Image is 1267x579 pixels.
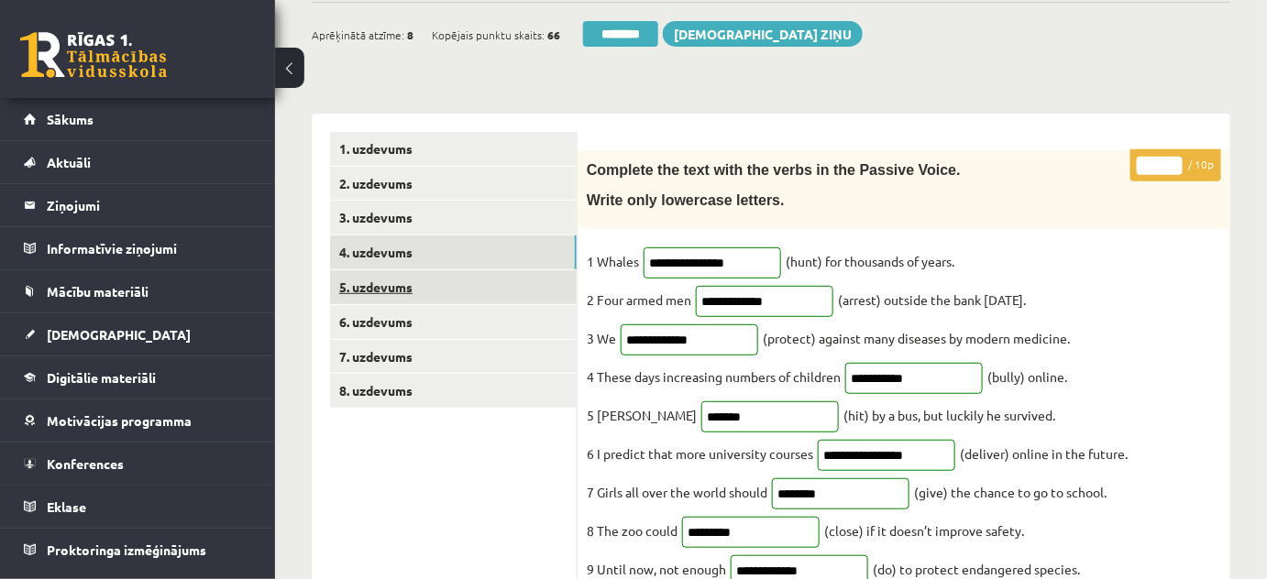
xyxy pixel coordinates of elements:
p: 6 I predict that more university courses [587,440,813,467]
span: Kopējais punktu skaits: [432,21,545,49]
a: Mācību materiāli [24,270,252,312]
p: 4 These days increasing numbers of children [587,363,841,390]
a: 2. uzdevums [330,167,577,201]
a: 5. uzdevums [330,270,577,304]
a: 6. uzdevums [330,305,577,339]
a: Rīgas 1. Tālmācības vidusskola [20,32,167,78]
p: 7 Girls all over the world should [587,478,767,506]
span: [DEMOGRAPHIC_DATA] [47,326,191,343]
a: Aktuāli [24,141,252,183]
span: Write only lowercase letters. [587,192,785,208]
span: 66 [547,21,560,49]
a: Eklase [24,486,252,528]
span: Sākums [47,111,94,127]
body: Editor, wiswyg-editor-47024969577780-1757351255-956 [18,18,612,38]
a: 4. uzdevums [330,235,577,269]
span: Konferences [47,455,124,472]
legend: Informatīvie ziņojumi [47,227,252,269]
span: 8 [407,21,413,49]
a: [DEMOGRAPHIC_DATA] [24,313,252,355]
a: Digitālie materiāli [24,356,252,399]
a: Ziņojumi [24,184,252,226]
a: Sākums [24,98,252,140]
p: 1 Whales [587,247,639,275]
a: Proktoringa izmēģinājums [24,529,252,571]
p: 5 [PERSON_NAME] [587,401,697,429]
a: 1. uzdevums [330,132,577,166]
p: / 10p [1130,149,1221,181]
a: Konferences [24,442,252,485]
a: Motivācijas programma [24,399,252,442]
a: 8. uzdevums [330,374,577,408]
a: 7. uzdevums [330,340,577,374]
span: Aktuāli [47,154,91,170]
span: Motivācijas programma [47,412,192,429]
span: Eklase [47,498,86,515]
span: Digitālie materiāli [47,369,156,386]
p: 2 Four armed men [587,286,691,313]
a: Informatīvie ziņojumi [24,227,252,269]
span: Aprēķinātā atzīme: [312,21,404,49]
legend: Ziņojumi [47,184,252,226]
span: Proktoringa izmēģinājums [47,541,206,558]
span: Mācību materiāli [47,283,149,300]
a: [DEMOGRAPHIC_DATA] ziņu [663,21,863,47]
p: 3 We [587,324,616,352]
span: Complete the text with the verbs in the Passive Voice. [587,162,961,178]
p: 8 The zoo could [587,517,678,544]
a: 3. uzdevums [330,201,577,235]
